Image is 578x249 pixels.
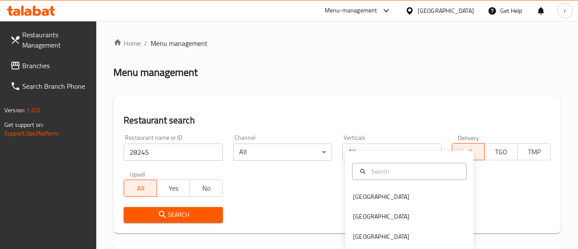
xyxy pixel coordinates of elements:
button: No [190,180,223,197]
li: / [144,38,147,48]
span: All [127,182,154,195]
span: Branches [22,60,90,71]
button: Search [124,207,222,223]
span: Version: [4,105,25,116]
span: Restaurants Management [22,30,90,50]
a: Restaurants Management [3,24,97,55]
button: Yes [157,180,190,197]
span: Search [130,210,216,220]
div: [GEOGRAPHIC_DATA] [353,232,409,241]
label: Delivery [458,135,479,141]
a: Support.OpsPlatform [4,128,59,139]
input: Search [368,167,461,176]
span: 1.0.0 [27,105,40,116]
div: [GEOGRAPHIC_DATA] [418,6,474,15]
div: All [342,144,441,161]
span: Get support on: [4,119,44,130]
a: Home [113,38,141,48]
span: Menu management [151,38,207,48]
span: Yes [160,182,187,195]
div: [GEOGRAPHIC_DATA] [353,192,409,201]
h2: Restaurant search [124,114,551,127]
span: r [564,6,566,15]
h2: Menu management [113,66,198,79]
input: Search for restaurant name or ID.. [124,144,222,161]
span: Search Branch Phone [22,81,90,91]
label: Upsell [130,171,145,177]
a: Search Branch Phone [3,76,97,96]
div: All [233,144,332,161]
span: All [456,146,482,158]
span: No [193,182,219,195]
button: All [124,180,157,197]
a: Branches [3,55,97,76]
button: All [452,143,485,160]
span: TGO [488,146,514,158]
button: TGO [484,143,518,160]
div: Menu-management [325,6,377,16]
button: TMP [517,143,551,160]
nav: breadcrumb [113,38,561,48]
span: TMP [521,146,547,158]
div: [GEOGRAPHIC_DATA] [353,212,409,221]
